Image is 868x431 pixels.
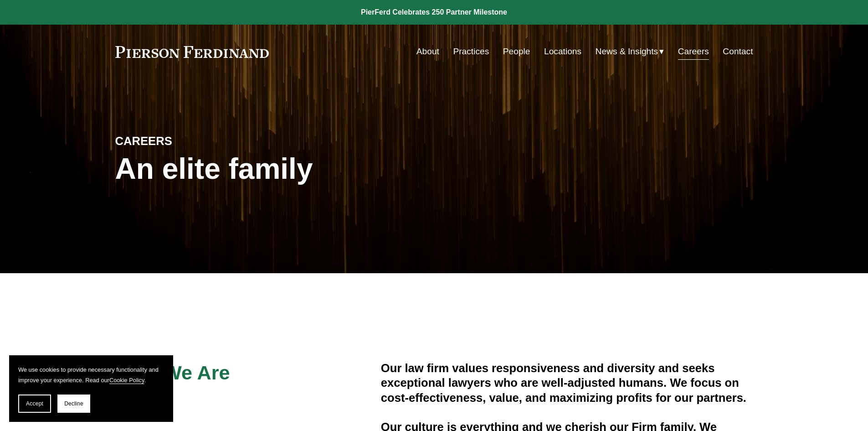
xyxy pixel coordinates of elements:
a: Cookie Policy [109,377,144,384]
h4: CAREERS [115,134,275,148]
span: News & Insights [596,44,658,60]
a: folder dropdown [596,43,664,60]
p: We use cookies to provide necessary functionality and improve your experience. Read our . [18,364,164,385]
button: Accept [18,395,51,413]
a: Careers [678,43,709,60]
a: Practices [453,43,489,60]
span: Decline [64,400,83,407]
h1: An elite family [115,152,434,186]
button: Decline [57,395,90,413]
h4: Our law firm values responsiveness and diversity and seeks exceptional lawyers who are well-adjus... [381,361,753,405]
a: About [416,43,439,60]
section: Cookie banner [9,355,173,422]
a: People [503,43,530,60]
span: Accept [26,400,43,407]
a: Locations [544,43,581,60]
a: Contact [723,43,753,60]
